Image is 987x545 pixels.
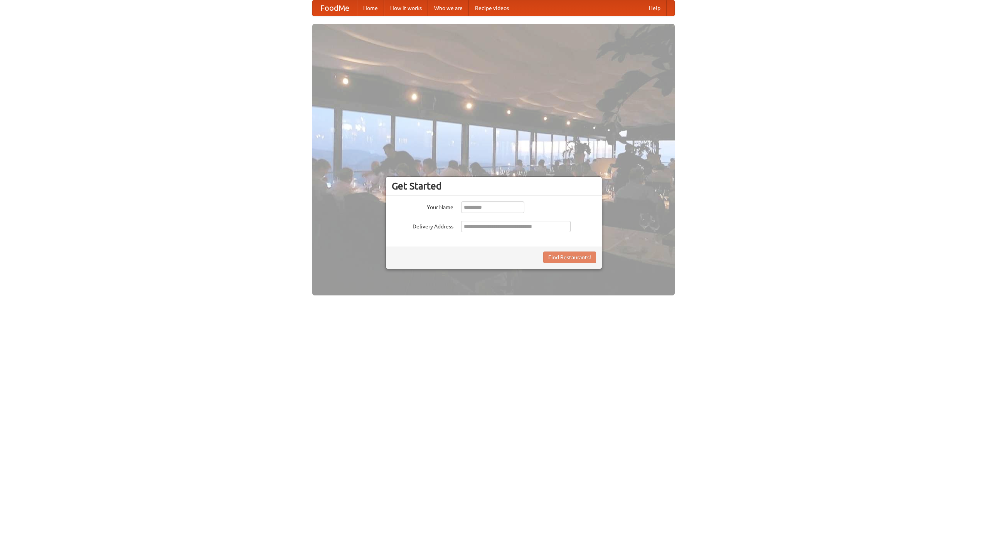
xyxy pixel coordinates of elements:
button: Find Restaurants! [543,252,596,263]
a: How it works [384,0,428,16]
a: FoodMe [313,0,357,16]
label: Your Name [392,201,453,211]
a: Help [643,0,667,16]
a: Who we are [428,0,469,16]
a: Home [357,0,384,16]
a: Recipe videos [469,0,515,16]
label: Delivery Address [392,221,453,230]
h3: Get Started [392,180,596,192]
